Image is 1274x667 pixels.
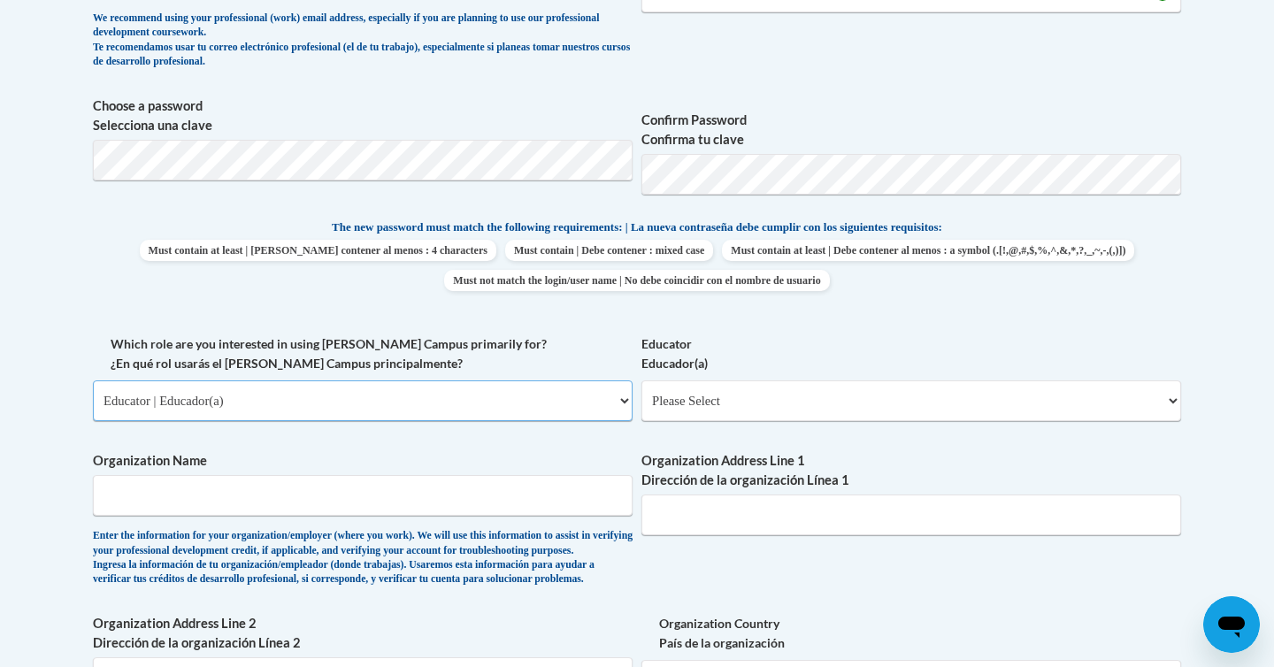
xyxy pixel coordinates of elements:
[641,111,1181,149] label: Confirm Password Confirma tu clave
[505,240,713,261] span: Must contain | Debe contener : mixed case
[93,451,633,471] label: Organization Name
[332,219,942,235] span: The new password must match the following requirements: | La nueva contraseña debe cumplir con lo...
[444,270,829,291] span: Must not match the login/user name | No debe coincidir con el nombre de usuario
[722,240,1134,261] span: Must contain at least | Debe contener al menos : a symbol (.[!,@,#,$,%,^,&,*,?,_,~,-,(,)])
[140,240,496,261] span: Must contain at least | [PERSON_NAME] contener al menos : 4 characters
[93,614,633,653] label: Organization Address Line 2 Dirección de la organización Línea 2
[641,451,1181,490] label: Organization Address Line 1 Dirección de la organización Línea 1
[93,96,633,135] label: Choose a password Selecciona una clave
[93,529,633,587] div: Enter the information for your organization/employer (where you work). We will use this informati...
[93,11,633,70] div: We recommend using your professional (work) email address, especially if you are planning to use ...
[93,475,633,516] input: Metadata input
[641,494,1181,535] input: Metadata input
[93,334,633,373] label: Which role are you interested in using [PERSON_NAME] Campus primarily for? ¿En qué rol usarás el ...
[641,334,1181,373] label: Educator Educador(a)
[641,614,1181,653] label: Organization Country País de la organización
[1203,596,1260,653] iframe: Button to launch messaging window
